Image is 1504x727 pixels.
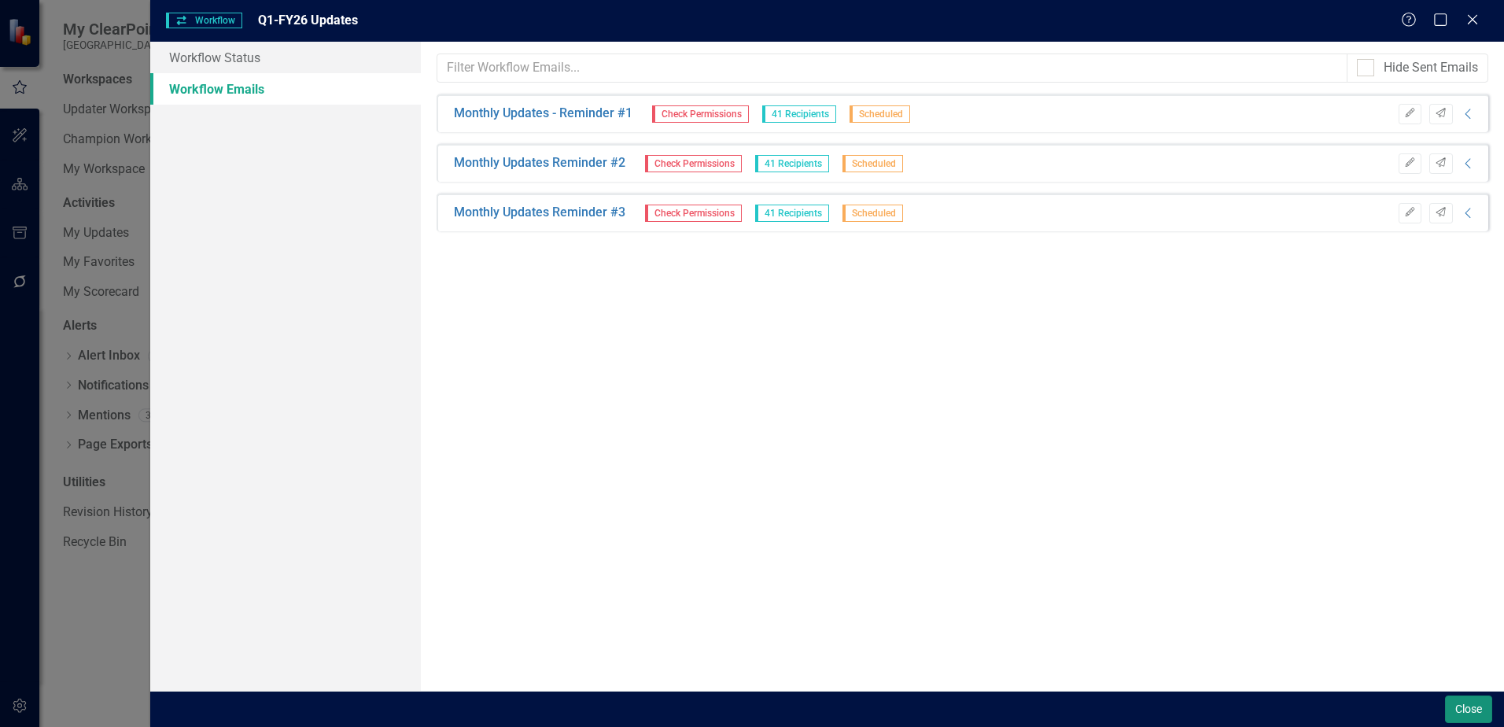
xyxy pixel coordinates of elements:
[645,155,742,172] span: Check Permissions
[842,205,903,222] span: Scheduled
[166,13,241,28] span: Workflow
[1445,696,1492,723] button: Close
[454,204,625,222] a: Monthly Updates Reminder #3
[755,205,829,222] span: 41 Recipients
[150,42,421,73] a: Workflow Status
[755,155,829,172] span: 41 Recipients
[1384,59,1478,77] div: Hide Sent Emails
[454,154,625,172] a: Monthly Updates Reminder #2
[454,105,632,123] a: Monthly Updates - Reminder #1
[645,205,742,222] span: Check Permissions
[762,105,836,123] span: 41 Recipients
[150,73,421,105] a: Workflow Emails
[842,155,903,172] span: Scheduled
[258,13,358,28] span: Q1-FY26 Updates
[652,105,749,123] span: Check Permissions
[437,54,1347,83] input: Filter Workflow Emails...
[850,105,910,123] span: Scheduled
